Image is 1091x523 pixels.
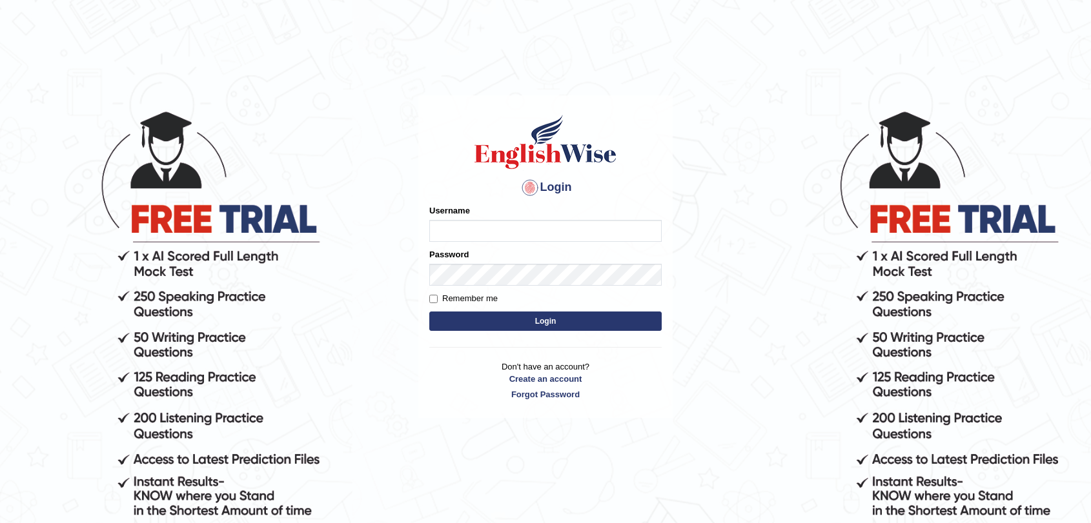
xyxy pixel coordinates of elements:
[429,311,662,331] button: Login
[429,388,662,400] a: Forgot Password
[429,373,662,385] a: Create an account
[429,204,470,217] label: Username
[429,360,662,400] p: Don't have an account?
[429,248,469,261] label: Password
[472,113,619,171] img: Logo of English Wise sign in for intelligent practice with AI
[429,295,438,303] input: Remember me
[429,177,662,198] h4: Login
[429,292,498,305] label: Remember me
